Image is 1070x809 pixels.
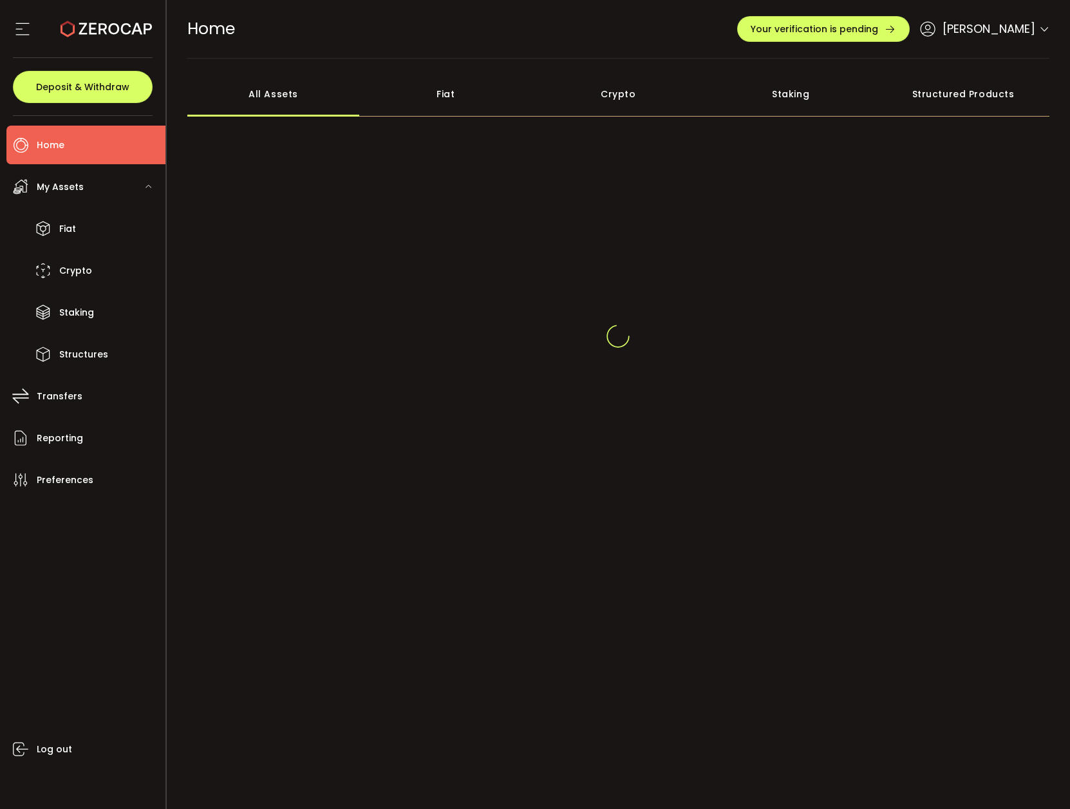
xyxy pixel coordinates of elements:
[37,471,93,490] span: Preferences
[59,220,76,238] span: Fiat
[943,20,1035,37] span: [PERSON_NAME]
[13,71,153,103] button: Deposit & Withdraw
[37,136,64,155] span: Home
[36,82,129,91] span: Deposit & Withdraw
[704,71,877,117] div: Staking
[737,16,910,42] button: Your verification is pending
[751,24,878,33] span: Your verification is pending
[187,71,360,117] div: All Assets
[59,345,108,364] span: Structures
[532,71,704,117] div: Crypto
[37,178,84,196] span: My Assets
[187,17,235,40] span: Home
[59,303,94,322] span: Staking
[37,387,82,406] span: Transfers
[59,262,92,280] span: Crypto
[877,71,1049,117] div: Structured Products
[37,740,72,759] span: Log out
[37,429,83,448] span: Reporting
[359,71,532,117] div: Fiat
